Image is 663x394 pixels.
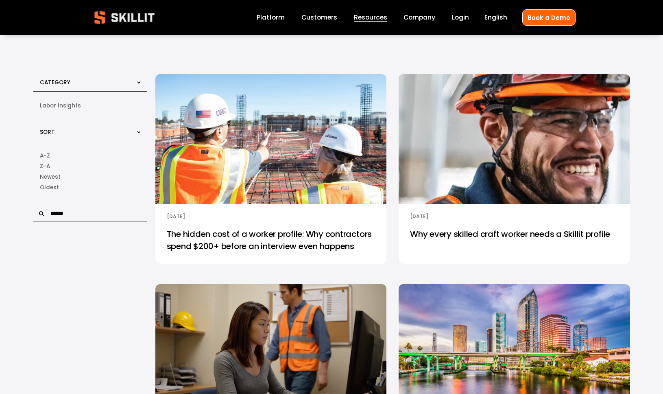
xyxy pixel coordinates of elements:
span: English [484,13,507,22]
span: Sort [40,129,55,136]
a: Login [452,12,469,23]
time: [DATE] [410,213,428,220]
img: The hidden cost of a worker profile: Why contractors spend $200+ before an interview even happens [154,73,388,205]
span: Category [40,79,70,86]
span: Z-A [40,162,50,171]
span: Newest [40,173,61,182]
a: folder dropdown [354,12,387,23]
a: Platform [257,12,285,23]
span: Resources [354,13,387,22]
a: Book a Demo [522,9,576,25]
a: Alphabetical [40,150,141,161]
img: Skillit [87,5,161,30]
a: Date [40,171,141,182]
time: [DATE] [167,213,185,220]
a: Why every skilled craft worker needs a Skillit profile [399,221,630,264]
a: Customers [301,12,337,23]
span: Oldest [40,183,59,192]
a: Labor Insights [40,101,141,111]
a: Date [40,182,141,193]
a: The hidden cost of a worker profile: Why contractors spend $200+ before an interview even happens [155,221,387,264]
a: Alphabetical [40,161,141,171]
a: Company [403,12,435,23]
span: A-Z [40,151,50,160]
div: language picker [484,12,507,23]
img: Why every skilled craft worker needs a Skillit profile [397,73,631,205]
